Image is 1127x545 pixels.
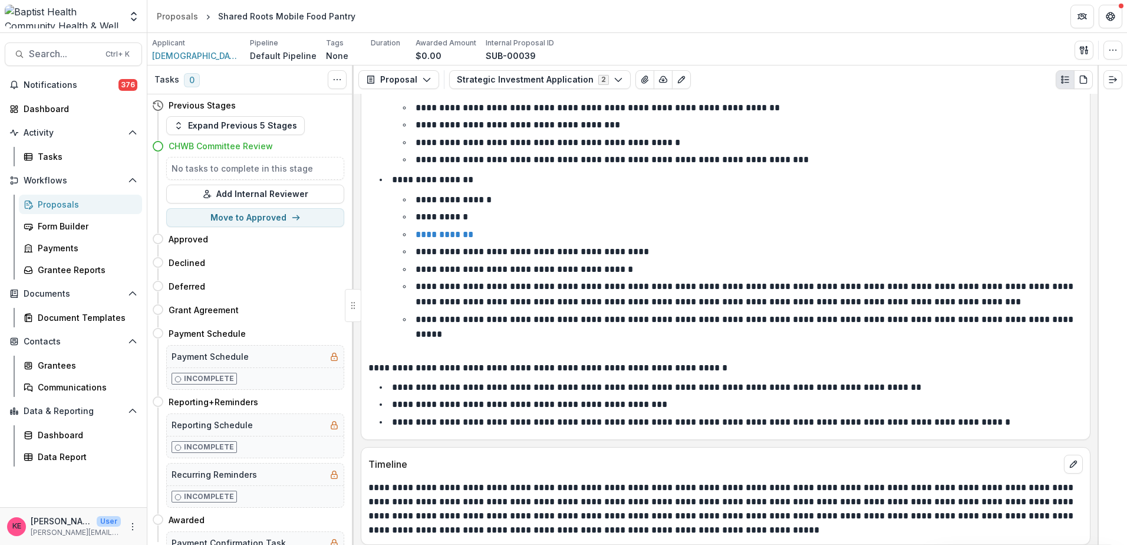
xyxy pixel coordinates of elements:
a: Communications [19,377,142,397]
h5: No tasks to complete in this stage [172,162,339,175]
img: Baptist Health Community Health & Well Being logo [5,5,121,28]
p: SUB-00039 [486,50,536,62]
p: Applicant [152,38,185,48]
span: Search... [29,48,98,60]
div: Dashboard [24,103,133,115]
h4: Reporting+Reminders [169,396,258,408]
h4: Awarded [169,514,205,526]
p: Tags [326,38,344,48]
p: Duration [371,38,400,48]
a: Form Builder [19,216,142,236]
h4: Approved [169,233,208,245]
div: Dashboard [38,429,133,441]
button: Open Data & Reporting [5,402,142,421]
p: User [97,516,121,527]
button: Move to Approved [166,208,344,227]
button: Proposal [358,70,439,89]
nav: breadcrumb [152,8,360,25]
h4: CHWB Committee Review [169,140,273,152]
h3: Tasks [154,75,179,85]
p: Awarded Amount [416,38,476,48]
p: Default Pipeline [250,50,317,62]
button: Open Documents [5,284,142,303]
p: Timeline [368,457,1059,471]
button: Notifications376 [5,75,142,94]
div: Grantee Reports [38,264,133,276]
p: Pipeline [250,38,278,48]
button: Expand Previous 5 Stages [166,116,305,135]
p: [PERSON_NAME][EMAIL_ADDRESS][DOMAIN_NAME] [31,527,121,538]
h5: Recurring Reminders [172,468,257,481]
span: Documents [24,289,123,299]
button: Expand right [1103,70,1122,89]
p: [PERSON_NAME] [31,515,92,527]
div: Payments [38,242,133,254]
h4: Declined [169,257,205,269]
a: Payments [19,238,142,258]
span: Workflows [24,176,123,186]
span: 0 [184,73,200,87]
span: Contacts [24,337,123,347]
span: Activity [24,128,123,138]
div: Form Builder [38,220,133,232]
button: Add Internal Reviewer [166,185,344,203]
button: Open entity switcher [126,5,142,28]
p: Incomplete [184,491,234,502]
a: Dashboard [5,99,142,119]
a: Grantee Reports [19,260,142,280]
p: Incomplete [184,442,234,452]
button: View Attached Files [635,70,654,89]
a: Proposals [152,8,203,25]
a: Document Templates [19,308,142,327]
a: Data Report [19,447,142,467]
button: PDF view [1074,70,1093,89]
p: Internal Proposal ID [486,38,554,48]
div: Proposals [157,10,198,22]
button: Toggle View Cancelled Tasks [328,70,347,89]
span: Notifications [24,80,118,90]
div: Ctrl + K [103,48,132,61]
button: Strategic Investment Application2 [449,70,631,89]
button: Open Workflows [5,171,142,190]
a: Proposals [19,195,142,214]
p: $0.00 [416,50,441,62]
div: Katie E [12,523,21,530]
button: edit [1064,455,1083,474]
div: Data Report [38,451,133,463]
div: Proposals [38,198,133,211]
h4: Deferred [169,280,205,293]
h4: Payment Schedule [169,327,246,340]
button: Search... [5,42,142,66]
button: Get Help [1099,5,1122,28]
button: Plaintext view [1056,70,1075,89]
div: Grantees [38,359,133,372]
p: None [326,50,348,62]
div: Shared Roots Mobile Food Pantry [218,10,355,22]
h4: Grant Agreement [169,304,239,316]
h5: Reporting Schedule [172,419,253,431]
a: Dashboard [19,425,142,445]
h5: Payment Schedule [172,350,249,363]
div: Communications [38,381,133,393]
p: Incomplete [184,373,234,384]
a: Grantees [19,356,142,375]
button: Partners [1070,5,1094,28]
span: Data & Reporting [24,406,123,416]
button: Open Activity [5,123,142,142]
button: More [126,520,140,534]
h4: Previous Stages [169,99,236,111]
span: 376 [118,79,137,91]
a: Tasks [19,147,142,166]
a: [DEMOGRAPHIC_DATA] Social Services [152,50,240,62]
div: Tasks [38,150,133,163]
div: Document Templates [38,311,133,324]
button: Edit as form [672,70,691,89]
button: Open Contacts [5,332,142,351]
